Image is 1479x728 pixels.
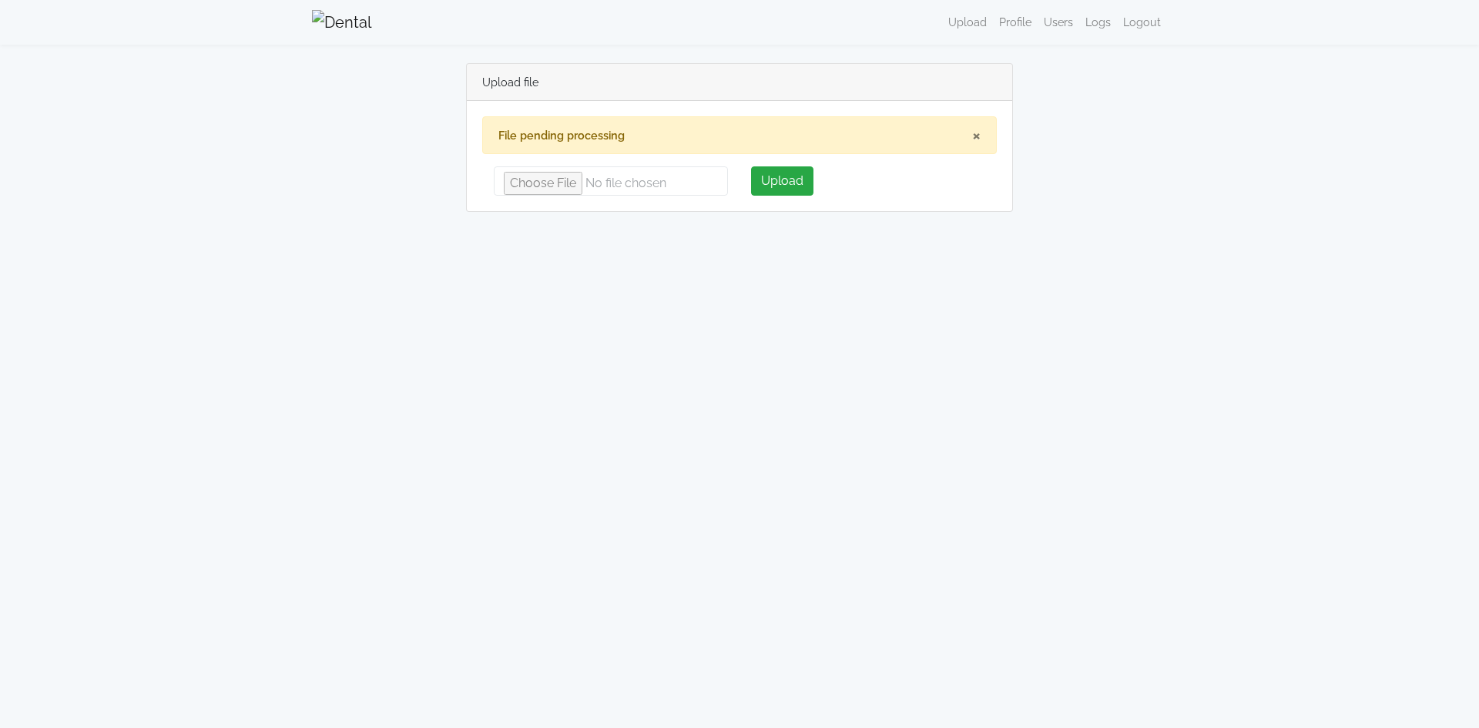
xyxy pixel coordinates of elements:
button: Upload [751,166,813,196]
a: Logs [1079,7,1117,37]
a: Logout [1117,7,1167,37]
a: Upload [942,7,993,37]
strong: File pending processing [498,129,625,142]
a: Users [1038,7,1079,37]
button: × [972,126,981,145]
div: Upload file [467,64,1012,101]
a: Profile [993,7,1038,37]
img: Dental Whale Logo [312,10,372,35]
